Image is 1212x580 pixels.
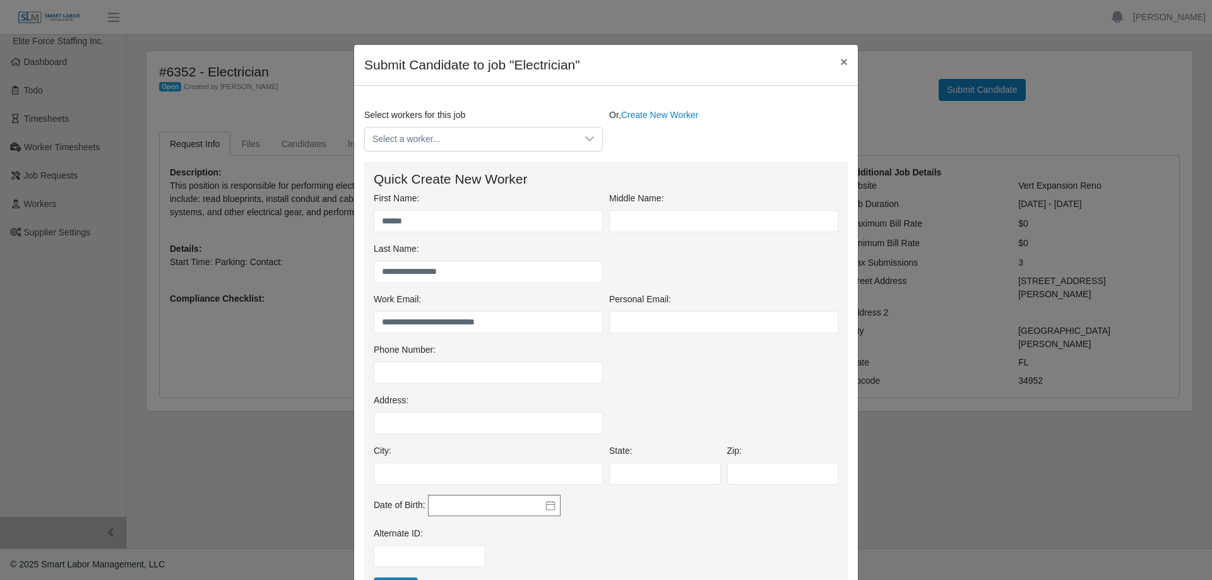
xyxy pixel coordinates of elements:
h4: Quick Create New Worker [374,171,838,187]
div: Or, [606,109,851,151]
h4: Submit Candidate to job "Electrician" [364,55,580,75]
button: Close [830,45,858,78]
label: Personal Email: [609,293,671,306]
label: Select workers for this job [364,109,465,122]
body: Rich Text Area. Press ALT-0 for help. [10,10,471,24]
label: Last Name: [374,242,419,256]
label: State: [609,444,633,458]
label: Zip: [727,444,742,458]
label: City: [374,444,391,458]
span: Select a worker... [365,127,577,151]
label: Date of Birth: [374,499,425,512]
a: Create New Worker [621,110,699,120]
label: Alternate ID: [374,527,423,540]
label: Address: [374,394,408,407]
span: × [840,54,848,69]
label: Middle Name: [609,192,663,205]
label: First Name: [374,192,419,205]
label: Phone Number: [374,343,436,357]
label: Work Email: [374,293,421,306]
